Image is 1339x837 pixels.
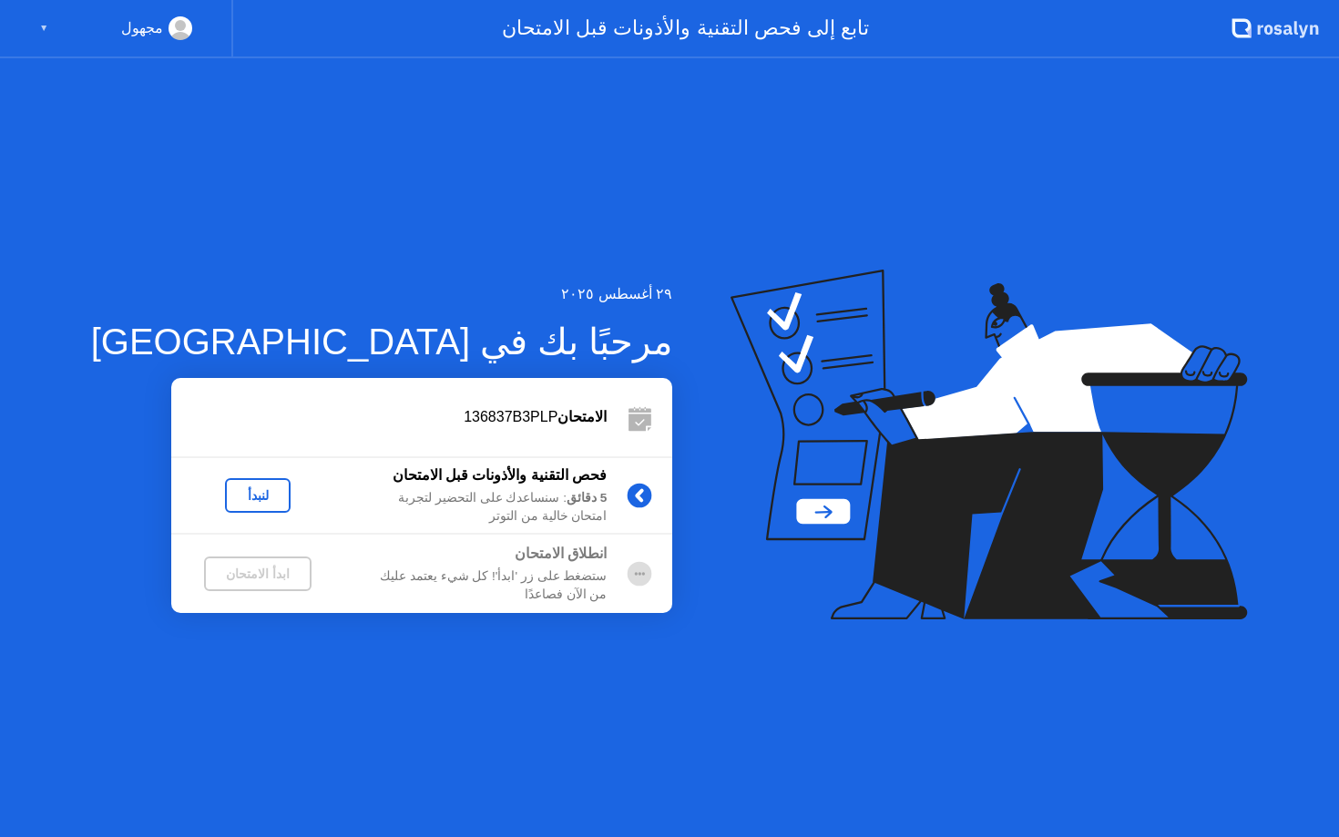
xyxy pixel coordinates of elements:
[344,489,607,526] div: : سنساعدك على التحضير لتجربة امتحان خالية من التوتر
[515,546,607,561] b: انطلاق الامتحان
[211,567,304,581] div: ابدأ الامتحان
[91,314,673,369] div: مرحبًا بك في [GEOGRAPHIC_DATA]
[204,556,312,591] button: ابدأ الامتحان
[232,488,283,503] div: لنبدأ
[567,491,607,505] b: 5 دقائق
[344,567,607,605] div: ستضغط على زر 'ابدأ'! كل شيء يعتمد عليك من الآن فصاعدًا
[557,409,607,424] b: الامتحان
[225,478,291,513] button: لنبدأ
[121,16,163,40] div: مجهول
[393,467,608,483] b: فحص التقنية والأذونات قبل الامتحان
[91,283,673,305] div: ٢٩ أغسطس ٢٠٢٥
[39,16,48,40] div: ▼
[171,406,607,428] div: 136837B3PLP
